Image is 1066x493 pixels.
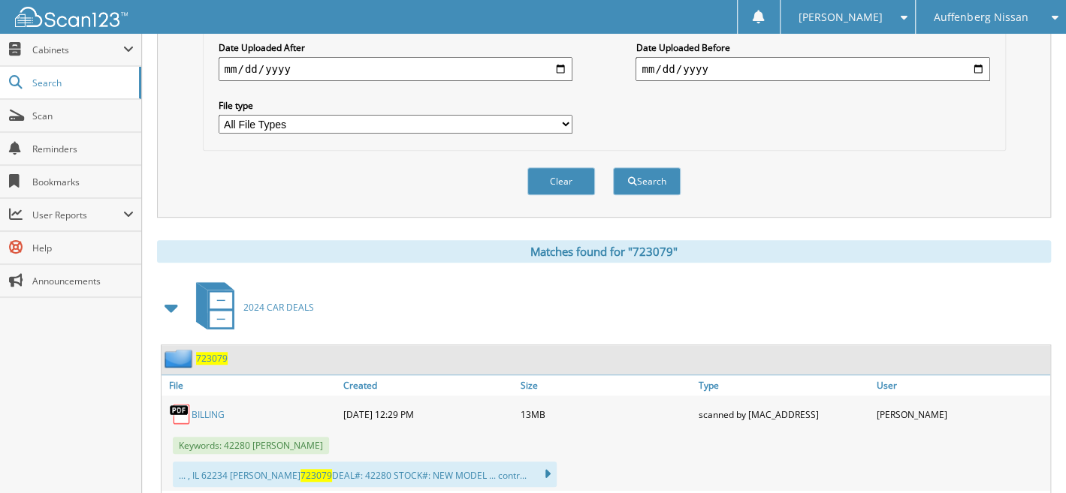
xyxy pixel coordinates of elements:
[32,275,134,287] span: Announcements
[219,99,572,112] label: File type
[32,77,131,89] span: Search
[196,352,228,365] a: 723079
[636,57,989,81] input: end
[799,13,883,22] span: [PERSON_NAME]
[32,242,134,254] span: Help
[340,375,518,395] a: Created
[695,399,873,429] div: scanned by [MAC_ADDRESS]
[300,469,332,482] span: 723079
[934,13,1028,22] span: Auffenberg Nissan
[173,461,557,487] div: ... , IL 62234 [PERSON_NAME] DEAL#: 42280 STOCK#: NEW MODEL ... contr...
[162,375,340,395] a: File
[169,403,192,425] img: PDF.png
[15,7,128,27] img: scan123-logo-white.svg
[613,167,681,195] button: Search
[32,176,134,188] span: Bookmarks
[165,349,196,368] img: folder2.png
[872,375,1050,395] a: User
[219,57,572,81] input: start
[32,44,123,56] span: Cabinets
[517,375,695,395] a: Size
[636,41,989,54] label: Date Uploaded Before
[32,209,123,221] span: User Reports
[219,41,572,54] label: Date Uploaded After
[243,301,314,314] span: 2024 CAR DEALS
[695,375,873,395] a: Type
[340,399,518,429] div: [DATE] 12:29 PM
[157,240,1051,263] div: Matches found for "723079"
[517,399,695,429] div: 13MB
[192,408,225,421] a: BILLING
[527,167,595,195] button: Clear
[32,110,134,122] span: Scan
[173,437,329,454] span: Keywords: 42280 [PERSON_NAME]
[872,399,1050,429] div: [PERSON_NAME]
[991,421,1066,493] iframe: Chat Widget
[187,278,314,337] a: 2024 CAR DEALS
[32,143,134,155] span: Reminders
